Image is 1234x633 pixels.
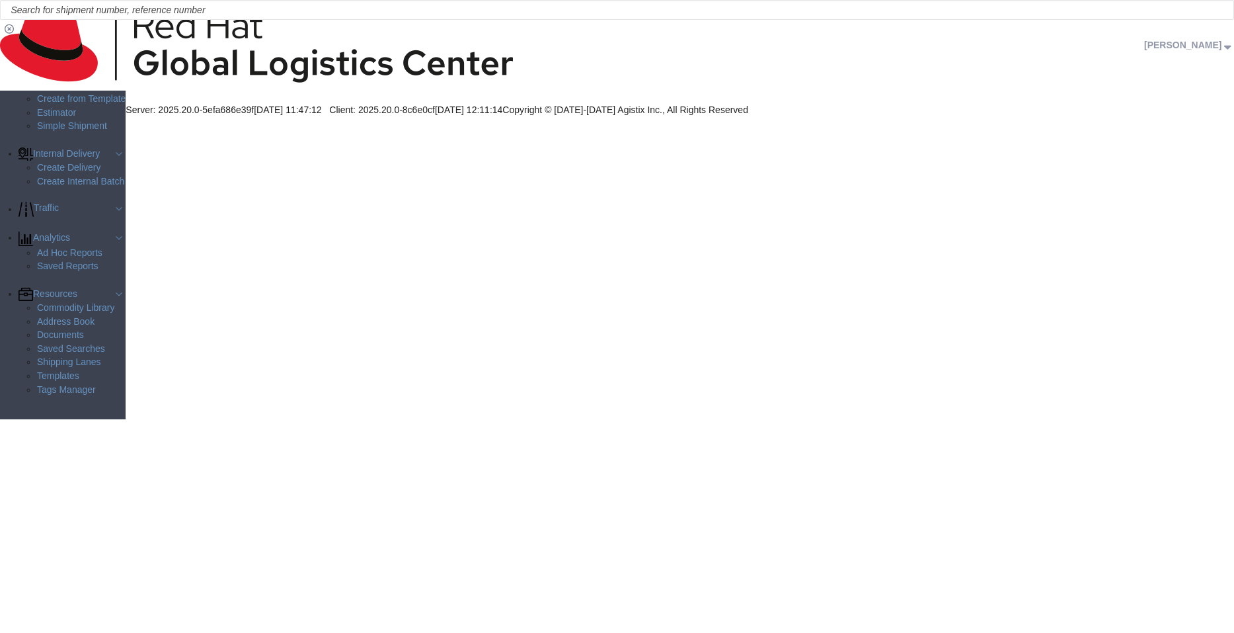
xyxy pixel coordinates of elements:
a: Address Book [37,316,126,329]
span: Estimator [37,106,76,120]
a: Analytics [19,232,126,246]
a: Create Internal Batch [37,175,126,189]
span: Create Delivery [37,161,100,175]
a: Resources [19,288,126,301]
span: Server: 2025.20.0-5efa686e39f [126,105,321,115]
a: Create Delivery [37,161,126,175]
a: Traffic [19,202,126,217]
span: Create Internal Batch [37,175,124,189]
button: [PERSON_NAME] [1143,37,1234,53]
span: Shipping Lanes [37,356,101,369]
span: Simple Shipment [37,120,107,133]
a: Saved Searches [37,343,126,356]
a: Tags Manager [37,384,126,397]
a: Ad Hoc Reports [37,247,126,260]
a: Commodity Library [37,302,126,315]
span: Documents [37,329,84,342]
span: Traffic [34,202,59,217]
span: Ad Hoc Reports [37,247,102,260]
span: Analytics [33,232,70,246]
span: Internal Delivery [33,148,100,161]
a: Estimator [37,106,126,120]
span: Copyright © [DATE]-[DATE] Agistix Inc., All Rights Reserved [502,105,748,115]
span: Resources [33,288,77,301]
a: Simple Shipment [37,120,126,133]
a: Documents [37,329,126,342]
span: Templates [37,370,79,383]
a: Saved Reports [37,260,126,273]
a: Templates [37,370,126,383]
span: Address Book [37,316,95,329]
a: Create from Template [37,93,126,106]
span: [DATE] 11:47:12 [254,105,321,115]
span: Commodity Library [37,302,114,315]
span: [DATE] 12:11:14 [435,105,502,115]
a: Shipping Lanes [37,356,126,369]
span: Tags Manager [37,384,96,397]
span: Pallav Sen Gupta [1144,40,1221,50]
span: Saved Searches [37,343,105,356]
span: Saved Reports [37,260,98,273]
span: Client: 2025.20.0-8c6e0cf [329,105,502,115]
a: Internal Delivery [19,148,126,161]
